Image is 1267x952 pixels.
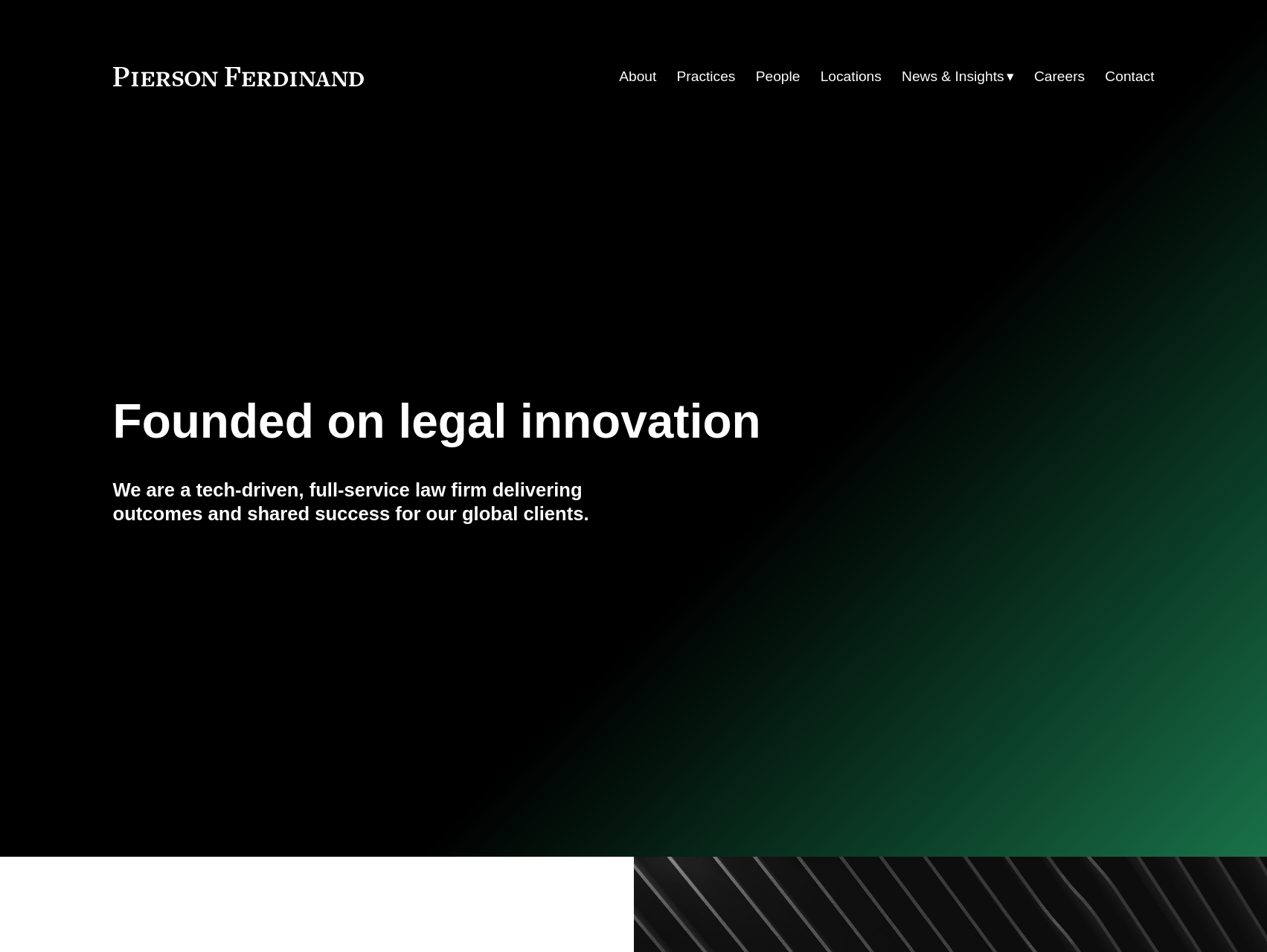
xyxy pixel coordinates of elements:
[113,478,634,526] h4: We are a tech-driven, full-service law firm delivering outcomes and shared success for our global...
[113,394,981,449] h1: Founded on legal innovation
[902,63,1014,91] a: folder dropdown
[756,63,801,91] a: People
[902,64,1004,90] span: News & Insights
[821,63,882,91] a: Locations
[1034,63,1085,91] a: Careers
[619,63,656,91] a: About
[677,63,736,91] a: Practices
[1105,63,1154,91] a: Contact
